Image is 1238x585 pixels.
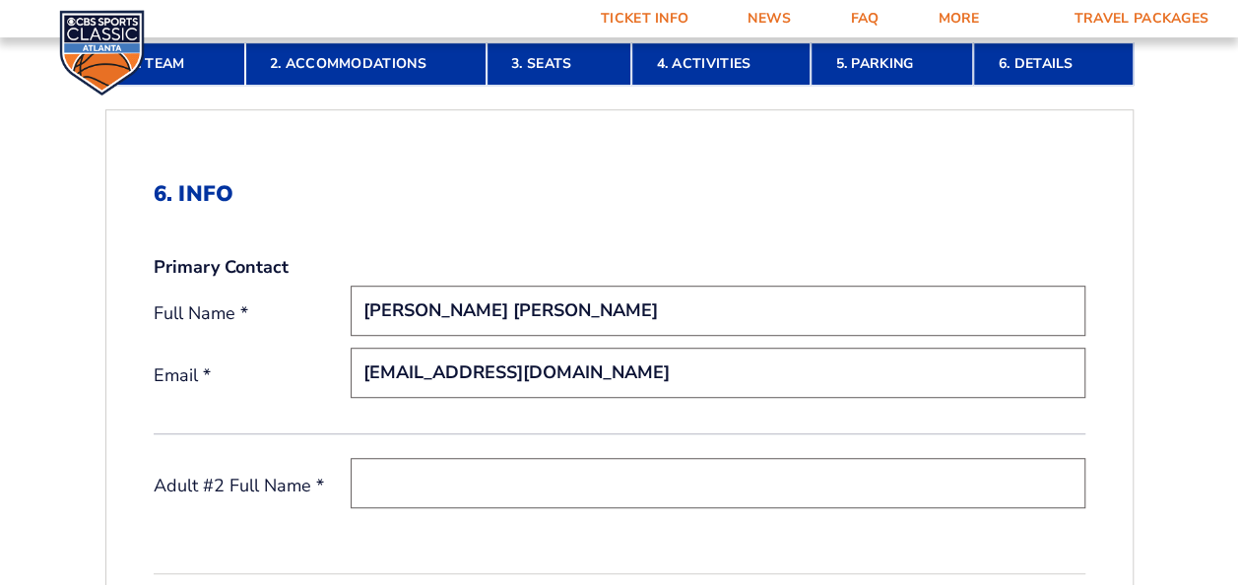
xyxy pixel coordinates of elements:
[154,301,351,326] label: Full Name *
[245,42,487,86] a: 2. Accommodations
[631,42,811,86] a: 4. Activities
[487,42,631,86] a: 3. Seats
[811,42,973,86] a: 5. Parking
[59,10,145,96] img: CBS Sports Classic
[154,363,351,388] label: Email *
[105,42,245,86] a: 1. Team
[154,474,351,498] label: Adult #2 Full Name *
[154,181,1085,207] h2: 6. Info
[154,255,289,280] strong: Primary Contact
